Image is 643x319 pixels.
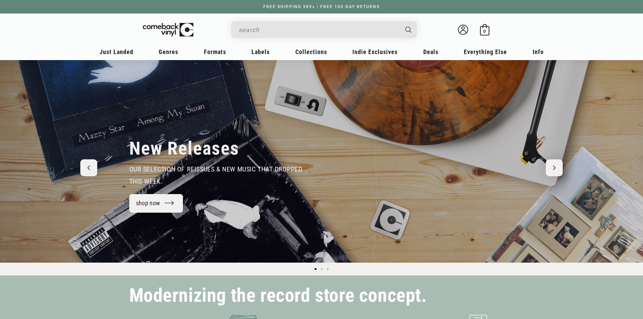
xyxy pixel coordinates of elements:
[100,48,133,55] span: Just Landed
[352,48,398,55] span: Indie Exclusives
[129,194,183,213] a: shop now
[251,48,270,55] span: Labels
[533,48,544,55] span: Info
[80,159,97,176] button: Previous slide
[239,23,399,37] input: search
[546,159,563,176] button: Next slide
[295,48,327,55] span: Collections
[257,4,386,9] a: FREE SHIPPING $89+ | FREE 100-DAY RETURNS
[129,137,239,160] h2: New Releases
[129,165,302,185] span: our selection of reissues & new music that dropped this week.
[231,21,417,38] div: Search
[399,21,418,38] button: Search
[313,266,319,272] button: Load slide 1 of 3
[483,29,486,34] span: 0
[464,48,507,55] span: Everything Else
[423,48,438,55] span: Deals
[204,48,226,55] span: Formats
[159,48,178,55] span: Genres
[319,266,325,272] button: Load slide 2 of 3
[129,288,427,303] h2: Modernizing the record store concept.
[325,266,331,272] button: Load slide 3 of 3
